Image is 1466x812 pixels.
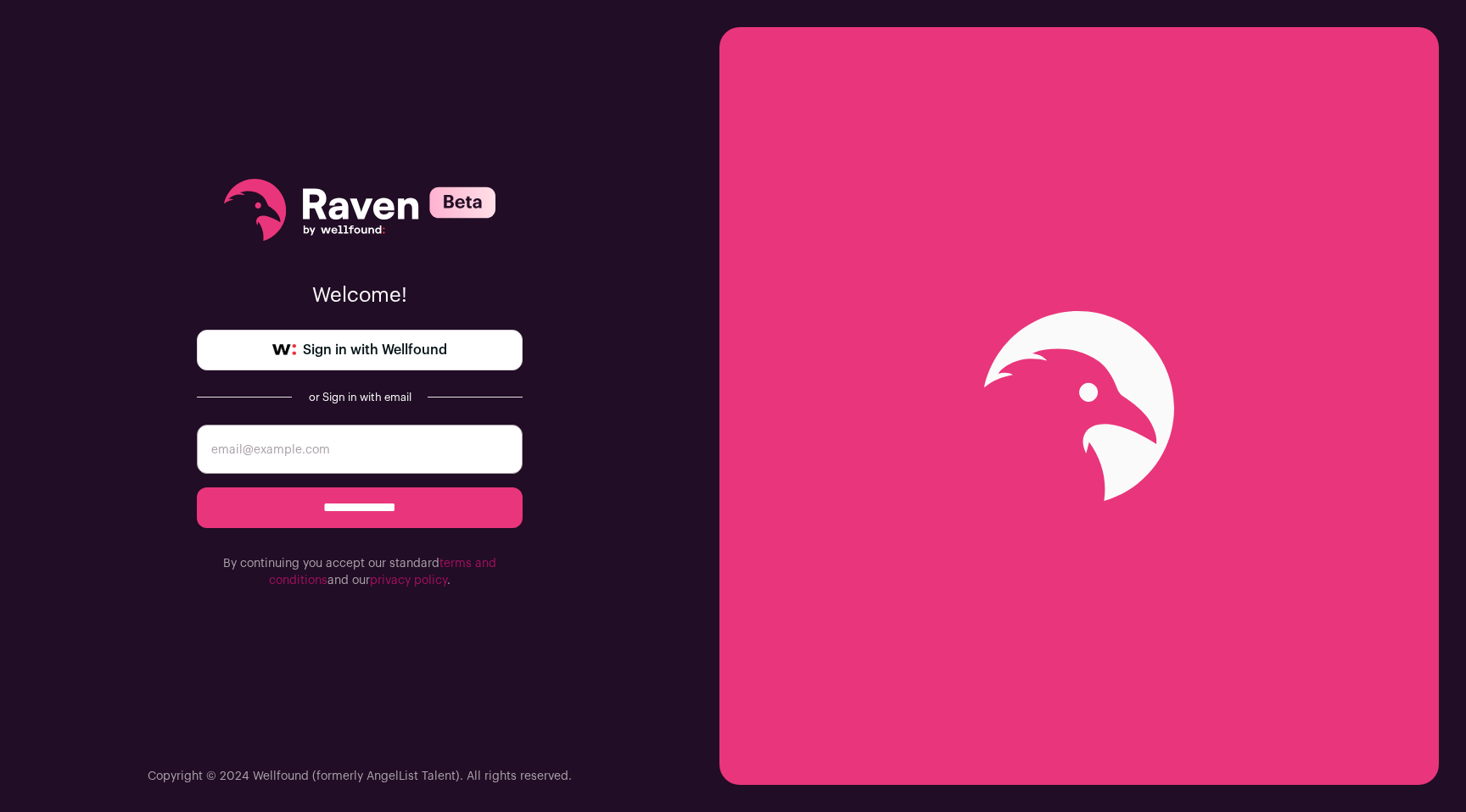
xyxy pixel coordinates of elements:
[269,558,496,587] a: terms and conditions
[148,768,572,785] p: Copyright © 2024 Wellfound (formerly AngelList Talent). All rights reserved.
[197,282,523,309] p: Welcome!
[197,330,523,370] a: Sign in with Wellfound
[197,425,523,474] input: email@example.com
[272,344,296,356] img: wellfound-symbol-flush-black-fb3c872781a75f747ccb3a119075da62bfe97bd399995f84a933054e44a575c4.png
[303,340,447,360] span: Sign in with Wellfound
[305,391,414,404] div: or Sign in with email
[197,555,523,589] p: By continuing you accept our standard and our .
[370,575,447,587] a: privacy policy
